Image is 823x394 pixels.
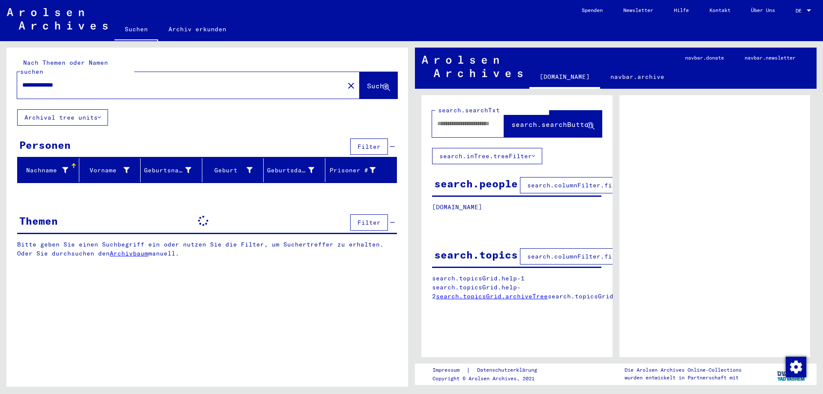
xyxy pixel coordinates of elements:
span: Filter [357,143,381,150]
mat-header-cell: Geburtsdatum [264,158,325,182]
span: Filter [357,219,381,226]
mat-header-cell: Prisoner # [325,158,397,182]
div: Geburtsname [144,166,191,175]
div: search.people [434,176,518,191]
mat-icon: close [346,81,356,91]
mat-label: search.searchTxt [438,106,500,114]
mat-header-cell: Geburt‏ [202,158,264,182]
img: Zustimmung ändern [786,357,806,377]
button: search.columnFilter.filter [520,177,634,193]
div: | [433,366,547,375]
div: Nachname [21,163,79,177]
div: Geburtsname [144,163,202,177]
button: Suche [360,72,397,99]
p: Bitte geben Sie einen Suchbegriff ein oder nutzen Sie die Filter, um Suchertreffer zu erhalten. O... [17,240,397,258]
div: Vorname [83,163,141,177]
button: Archival tree units [17,109,108,126]
mat-header-cell: Vorname [79,158,141,182]
p: Die Arolsen Archives Online-Collections [625,366,742,374]
div: Geburt‏ [206,163,264,177]
mat-header-cell: Nachname [18,158,79,182]
img: Arolsen_neg.svg [422,56,523,77]
a: [DOMAIN_NAME] [529,66,600,89]
button: Filter [350,214,388,231]
div: Themen [19,213,58,229]
mat-label: Nach Themen oder Namen suchen [20,59,108,75]
div: Geburtsdatum [267,166,314,175]
p: wurden entwickelt in Partnerschaft mit [625,374,742,382]
img: Arolsen_neg.svg [7,8,108,30]
div: Prisoner # [329,163,387,177]
a: search.topicsGrid.archiveTree [436,292,548,300]
a: Archivbaum [110,250,148,257]
p: [DOMAIN_NAME] [432,203,601,212]
span: search.searchButton [511,120,593,129]
button: search.columnFilter.filter [520,248,634,265]
div: Prisoner # [329,166,376,175]
a: Suchen [114,19,158,41]
div: Nachname [21,166,68,175]
a: navbar.archive [600,66,675,87]
p: search.topicsGrid.help-1 search.topicsGrid.help-2 search.topicsGrid.manually. [432,274,602,301]
mat-header-cell: Geburtsname [141,158,202,182]
div: Personen [19,137,71,153]
span: search.columnFilter.filter [527,181,627,189]
a: Datenschutzerklärung [470,366,547,375]
a: navbar.newsletter [734,48,806,68]
a: Impressum [433,366,466,375]
div: Geburt‏ [206,166,253,175]
a: Archiv erkunden [158,19,237,39]
span: search.columnFilter.filter [527,253,627,260]
button: Clear [342,77,360,94]
button: search.inTree.treeFilter [432,148,542,164]
p: Copyright © Arolsen Archives, 2021 [433,375,547,382]
span: DE [796,8,805,14]
div: Geburtsdatum [267,163,325,177]
button: Filter [350,138,388,155]
img: yv_logo.png [775,363,808,385]
button: search.searchButton [504,111,602,137]
div: Vorname [83,166,130,175]
div: search.topics [434,247,518,262]
a: navbar.donate [675,48,734,68]
span: Suche [367,81,388,90]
